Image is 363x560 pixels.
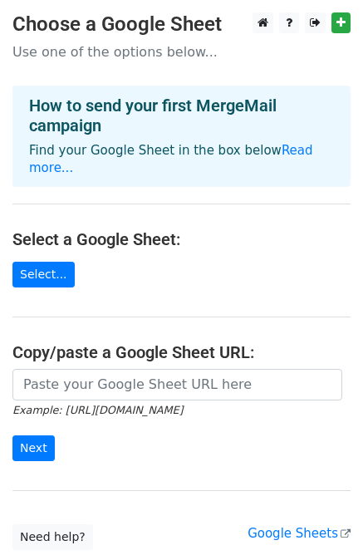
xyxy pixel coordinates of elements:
[12,369,342,400] input: Paste your Google Sheet URL here
[29,143,313,175] a: Read more...
[12,435,55,461] input: Next
[248,526,351,541] a: Google Sheets
[12,12,351,37] h3: Choose a Google Sheet
[12,43,351,61] p: Use one of the options below...
[12,524,93,550] a: Need help?
[12,262,75,287] a: Select...
[12,404,183,416] small: Example: [URL][DOMAIN_NAME]
[12,342,351,362] h4: Copy/paste a Google Sheet URL:
[29,96,334,135] h4: How to send your first MergeMail campaign
[29,142,334,177] p: Find your Google Sheet in the box below
[12,229,351,249] h4: Select a Google Sheet:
